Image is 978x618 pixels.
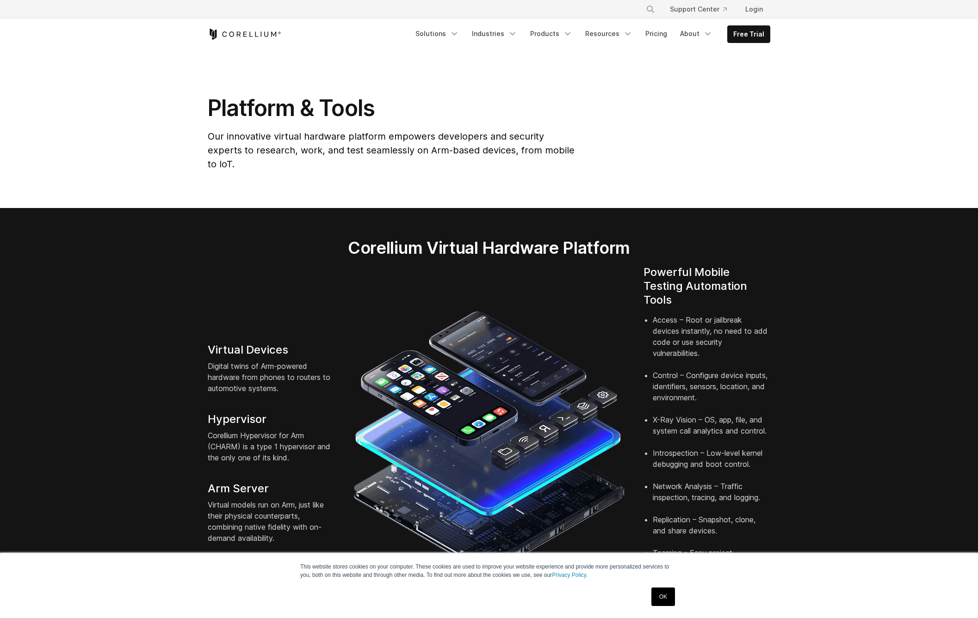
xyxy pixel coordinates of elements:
[642,1,659,18] button: Search
[410,25,464,42] a: Solutions
[662,1,734,18] a: Support Center
[653,447,770,481] li: Introspection – Low-level kernel debugging and boot control.
[525,25,578,42] a: Products
[208,430,334,463] p: Corellium Hypervisor for Arm (CHARM) is a type 1 hypervisor and the only one of its kind.
[353,306,625,578] img: iPhone and Android virtual machine and testing tools
[653,414,770,447] li: X-Ray Vision – OS, app, file, and system call analytics and control.
[738,1,770,18] a: Login
[640,25,673,42] a: Pricing
[208,412,334,426] h4: Hypervisor
[653,514,770,547] li: Replication – Snapshot, clone, and share devices.
[728,26,770,43] a: Free Trial
[208,131,575,170] span: Our innovative virtual hardware platform empowers developers and security experts to research, wo...
[651,587,675,606] a: OK
[208,29,281,40] a: Corellium Home
[653,370,770,414] li: Control – Configure device inputs, identifiers, sensors, location, and environment.
[644,265,770,307] h4: Powerful Mobile Testing Automation Tools
[466,25,523,42] a: Industries
[410,25,770,43] div: Navigation Menu
[653,481,770,514] li: Network Analysis – Traffic inspection, tracing, and logging.
[208,343,334,357] h4: Virtual Devices
[653,547,770,592] li: Teaming – Easy project workspace management and team collaboration.
[208,499,334,544] p: Virtual models run on Arm, just like their physical counterparts, combining native fidelity with ...
[580,25,638,42] a: Resources
[208,361,334,394] p: Digital twins of Arm-powered hardware from phones to routers to automotive systems.
[653,314,770,370] li: Access – Root or jailbreak devices instantly, no need to add code or use security vulnerabilities.
[208,482,334,496] h4: Arm Server
[304,238,673,258] h2: Corellium Virtual Hardware Platform
[552,572,588,578] a: Privacy Policy.
[208,94,576,122] h1: Platform & Tools
[635,1,770,18] div: Navigation Menu
[675,25,718,42] a: About
[300,563,678,579] p: This website stores cookies on your computer. These cookies are used to improve your website expe...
